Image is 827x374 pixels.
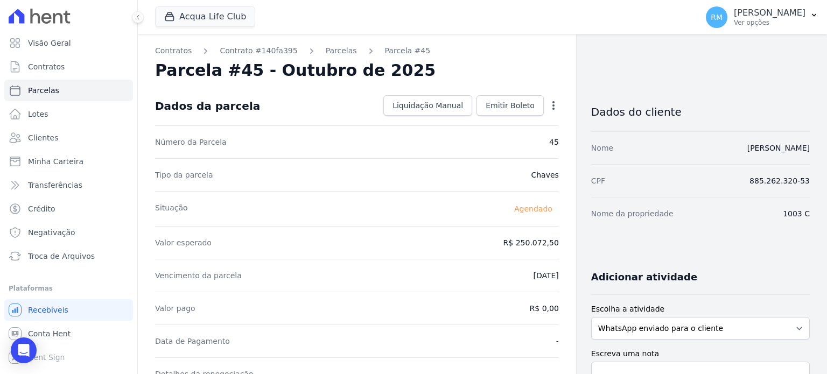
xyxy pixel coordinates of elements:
[9,282,129,295] div: Plataformas
[28,203,55,214] span: Crédito
[4,103,133,125] a: Lotes
[556,336,559,347] dd: -
[697,2,827,32] button: RM [PERSON_NAME] Ver opções
[734,8,805,18] p: [PERSON_NAME]
[4,299,133,321] a: Recebíveis
[4,127,133,149] a: Clientes
[4,198,133,220] a: Crédito
[531,170,558,180] dd: Chaves
[734,18,805,27] p: Ver opções
[591,304,810,315] label: Escolha a atividade
[747,144,810,152] a: [PERSON_NAME]
[28,38,71,48] span: Visão Geral
[4,80,133,101] a: Parcelas
[591,208,674,219] dt: Nome da propriedade
[476,95,544,116] a: Emitir Boleto
[508,202,559,215] span: Agendado
[155,137,227,147] dt: Número da Parcela
[155,45,559,57] nav: Breadcrumb
[155,61,436,80] h2: Parcela #45 - Outubro de 2025
[393,100,463,111] span: Liquidação Manual
[383,95,472,116] a: Liquidação Manual
[28,328,71,339] span: Conta Hent
[220,45,297,57] a: Contrato #140fa395
[28,109,48,119] span: Lotes
[503,237,559,248] dd: R$ 250.072,50
[749,175,810,186] dd: 885.262.320-53
[28,251,95,262] span: Troca de Arquivos
[486,100,535,111] span: Emitir Boleto
[783,208,810,219] dd: 1003 C
[549,137,559,147] dd: 45
[155,270,242,281] dt: Vencimento da parcela
[4,222,133,243] a: Negativação
[155,6,255,27] button: Acqua Life Club
[155,336,230,347] dt: Data de Pagamento
[28,61,65,72] span: Contratos
[28,85,59,96] span: Parcelas
[155,303,195,314] dt: Valor pago
[530,303,559,314] dd: R$ 0,00
[591,105,810,118] h3: Dados do cliente
[4,323,133,344] a: Conta Hent
[28,227,75,238] span: Negativação
[591,143,613,153] dt: Nome
[711,13,723,21] span: RM
[385,45,431,57] a: Parcela #45
[591,175,605,186] dt: CPF
[326,45,357,57] a: Parcelas
[591,348,810,359] label: Escreva uma nota
[155,237,212,248] dt: Valor esperado
[4,151,133,172] a: Minha Carteira
[4,32,133,54] a: Visão Geral
[4,174,133,196] a: Transferências
[155,45,192,57] a: Contratos
[533,270,558,281] dd: [DATE]
[4,245,133,267] a: Troca de Arquivos
[155,170,213,180] dt: Tipo da parcela
[4,56,133,77] a: Contratos
[28,132,58,143] span: Clientes
[155,202,188,215] dt: Situação
[28,305,68,315] span: Recebíveis
[155,100,260,112] div: Dados da parcela
[28,180,82,190] span: Transferências
[11,337,37,363] div: Open Intercom Messenger
[28,156,83,167] span: Minha Carteira
[591,271,697,284] h3: Adicionar atividade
